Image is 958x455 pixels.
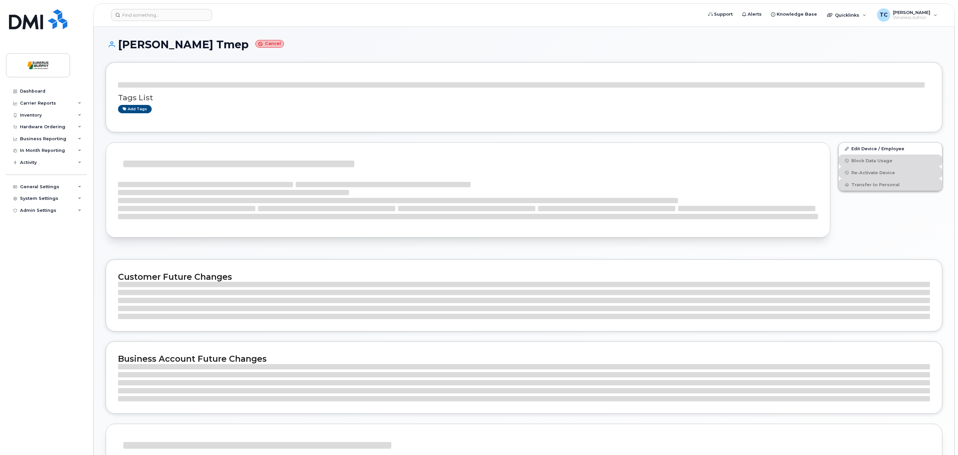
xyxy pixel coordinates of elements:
small: Cancel [255,40,284,48]
a: Edit Device / Employee [839,143,942,155]
span: Re-Activate Device [851,170,895,175]
a: Add tags [118,105,152,113]
button: Block Data Usage [839,155,942,167]
h3: Tags List [118,94,930,102]
button: Re-Activate Device [839,167,942,179]
h2: Business Account Future Changes [118,354,930,364]
h2: Customer Future Changes [118,272,930,282]
button: Transfer to Personal [839,179,942,191]
h1: [PERSON_NAME] Tmep [106,39,942,50]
